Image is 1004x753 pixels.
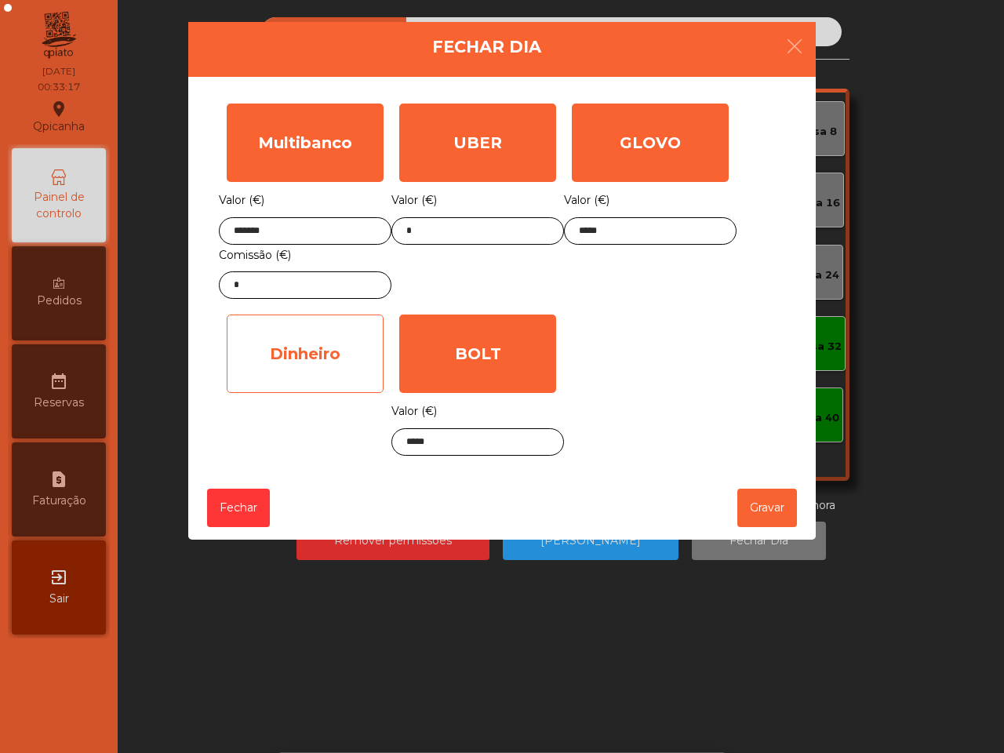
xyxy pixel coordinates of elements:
[737,489,797,527] button: Gravar
[391,190,437,211] label: Valor (€)
[399,315,556,393] div: BOLT
[572,104,729,182] div: GLOVO
[227,104,384,182] div: Multibanco
[432,35,541,59] h4: Fechar Dia
[227,315,384,393] div: Dinheiro
[219,190,264,211] label: Valor (€)
[219,245,291,266] label: Comissão (€)
[399,104,556,182] div: UBER
[564,190,609,211] label: Valor (€)
[391,401,437,422] label: Valor (€)
[207,489,270,527] button: Fechar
